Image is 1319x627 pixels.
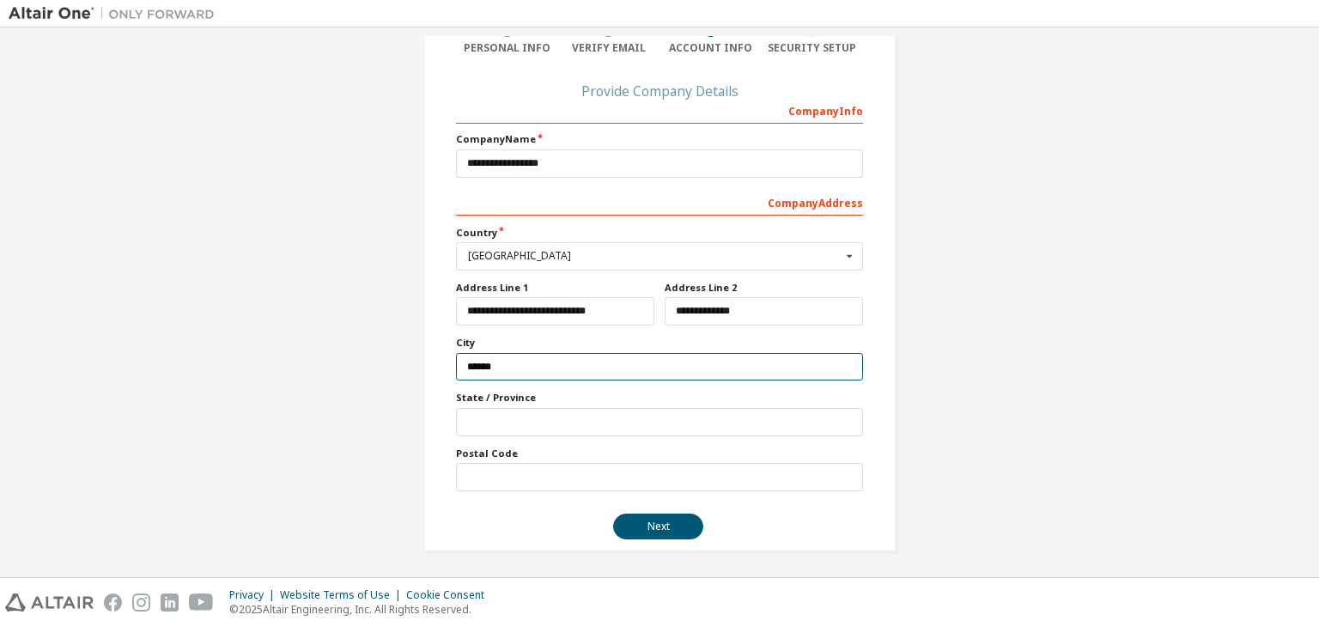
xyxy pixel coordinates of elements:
[456,41,558,55] div: Personal Info
[132,594,150,612] img: instagram.svg
[456,86,863,96] div: Provide Company Details
[406,588,495,602] div: Cookie Consent
[456,132,863,146] label: Company Name
[762,41,864,55] div: Security Setup
[456,226,863,240] label: Country
[5,594,94,612] img: altair_logo.svg
[104,594,122,612] img: facebook.svg
[558,41,660,55] div: Verify Email
[280,588,406,602] div: Website Terms of Use
[468,251,842,261] div: [GEOGRAPHIC_DATA]
[456,336,863,350] label: City
[665,281,863,295] label: Address Line 2
[189,594,214,612] img: youtube.svg
[456,281,654,295] label: Address Line 1
[613,514,703,539] button: Next
[161,594,179,612] img: linkedin.svg
[456,391,863,405] label: State / Province
[456,188,863,216] div: Company Address
[456,96,863,124] div: Company Info
[659,41,762,55] div: Account Info
[229,588,280,602] div: Privacy
[229,602,495,617] p: © 2025 Altair Engineering, Inc. All Rights Reserved.
[9,5,223,22] img: Altair One
[456,447,863,460] label: Postal Code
